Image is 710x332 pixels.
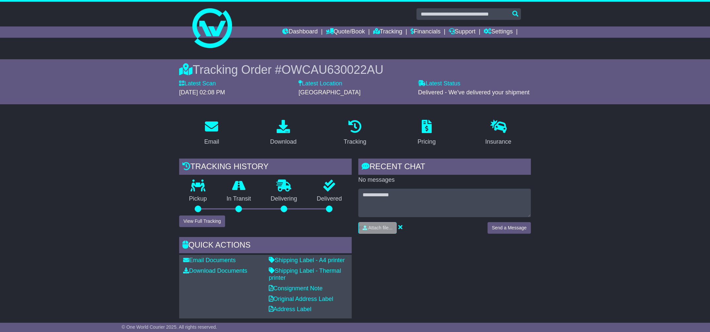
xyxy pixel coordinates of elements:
a: Settings [484,26,513,38]
p: Pickup [179,195,217,203]
button: Send a Message [488,222,531,234]
p: No messages [358,176,531,184]
div: Pricing [417,137,436,146]
div: Tracking history [179,159,352,176]
a: Support [449,26,476,38]
a: Download [266,118,301,149]
p: Delivering [261,195,307,203]
a: Insurance [481,118,516,149]
a: Address Label [269,306,311,312]
div: Quick Actions [179,237,352,255]
a: Shipping Label - Thermal printer [269,267,341,281]
div: RECENT CHAT [358,159,531,176]
div: Download [270,137,296,146]
a: Email [200,118,223,149]
label: Latest Status [418,80,460,87]
a: Financials [411,26,441,38]
label: Latest Scan [179,80,216,87]
a: Consignment Note [269,285,323,292]
span: Delivered - We've delivered your shipment [418,89,530,96]
a: Email Documents [183,257,236,263]
a: Tracking [339,118,371,149]
a: Quote/Book [326,26,365,38]
a: Download Documents [183,267,247,274]
label: Latest Location [298,80,342,87]
a: Pricing [413,118,440,149]
span: [GEOGRAPHIC_DATA] [298,89,360,96]
div: Email [204,137,219,146]
a: Tracking [373,26,402,38]
div: Insurance [485,137,511,146]
button: View Full Tracking [179,215,225,227]
span: OWCAU630022AU [282,63,383,76]
a: Shipping Label - A4 printer [269,257,345,263]
div: Tracking Order # [179,63,531,77]
span: [DATE] 02:08 PM [179,89,225,96]
div: Tracking [344,137,366,146]
p: In Transit [217,195,261,203]
a: Original Address Label [269,296,333,302]
a: Dashboard [282,26,318,38]
span: © One World Courier 2025. All rights reserved. [122,324,217,330]
p: Delivered [307,195,352,203]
